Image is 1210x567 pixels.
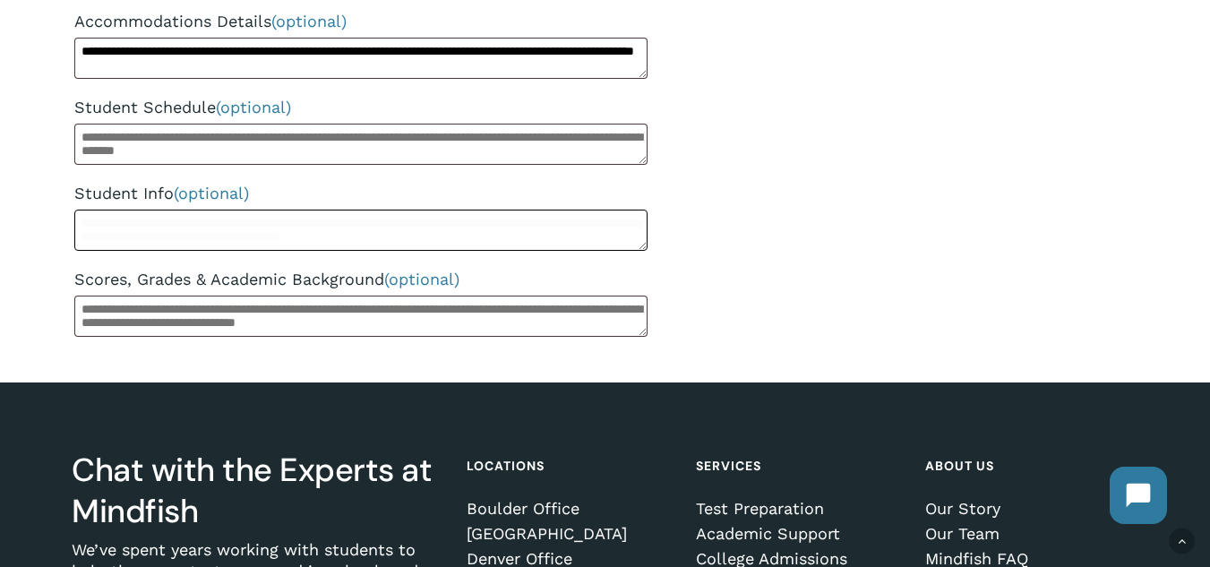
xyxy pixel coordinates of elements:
[384,270,459,288] span: (optional)
[925,500,1133,518] a: Our Story
[696,525,904,543] a: Academic Support
[467,500,674,518] a: Boulder Office
[696,450,904,482] h4: Services
[216,98,291,116] span: (optional)
[74,177,648,210] label: Student Info
[74,91,648,124] label: Student Schedule
[925,525,1133,543] a: Our Team
[271,12,347,30] span: (optional)
[925,450,1133,482] h4: About Us
[467,525,674,543] a: [GEOGRAPHIC_DATA]
[467,450,674,482] h4: Locations
[72,450,445,532] h3: Chat with the Experts at Mindfish
[74,263,648,296] label: Scores, Grades & Academic Background
[174,184,249,202] span: (optional)
[696,500,904,518] a: Test Preparation
[1092,449,1185,542] iframe: Chatbot
[74,5,648,38] label: Accommodations Details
